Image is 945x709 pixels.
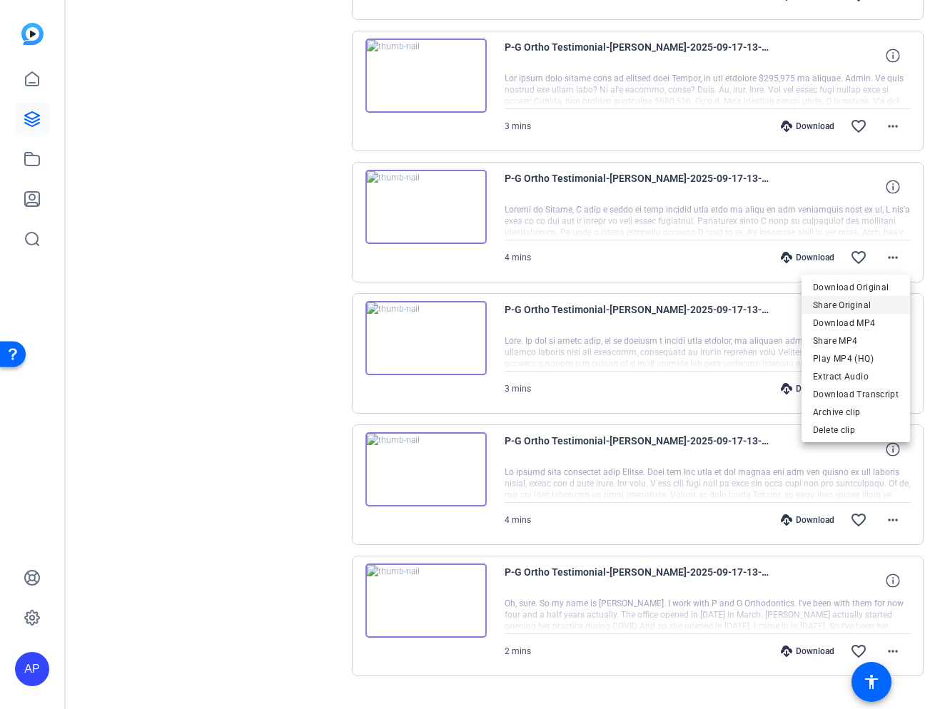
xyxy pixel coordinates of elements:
[813,422,899,439] span: Delete clip
[813,279,899,296] span: Download Original
[813,297,899,314] span: Share Original
[813,404,899,421] span: Archive clip
[813,368,899,385] span: Extract Audio
[813,315,899,332] span: Download MP4
[813,386,899,403] span: Download Transcript
[813,332,899,350] span: Share MP4
[813,350,899,367] span: Play MP4 (HQ)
